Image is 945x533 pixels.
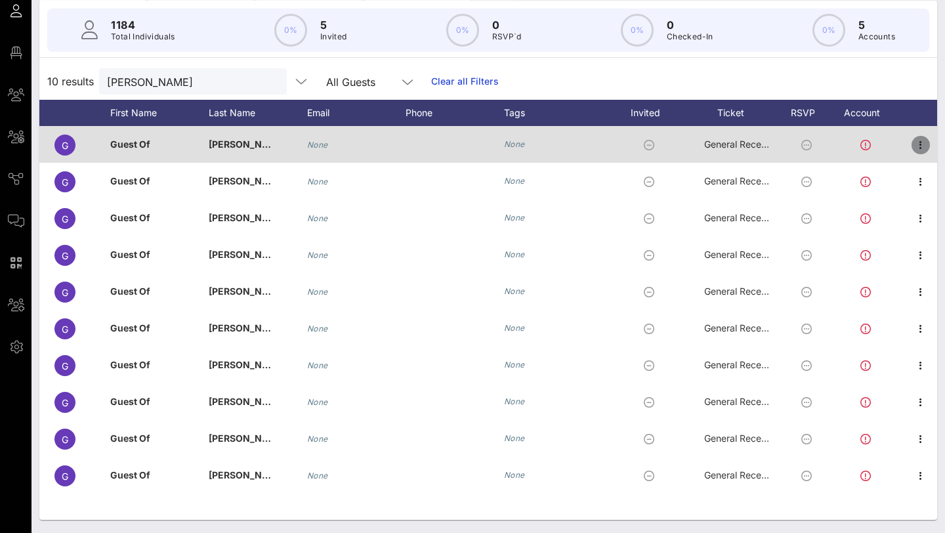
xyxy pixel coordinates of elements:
[62,140,68,151] span: G
[110,359,150,370] span: Guest Of
[832,100,904,126] div: Account
[504,396,525,406] i: None
[307,213,328,223] i: None
[667,30,713,43] p: Checked-In
[209,175,389,186] span: [PERSON_NAME] Law Organization, LLP
[110,286,150,297] span: Guest Of
[110,175,150,186] span: Guest Of
[504,100,616,126] div: Tags
[62,250,68,261] span: G
[307,471,328,480] i: None
[704,249,783,260] span: General Reception
[504,470,525,480] i: None
[504,176,525,186] i: None
[307,140,328,150] i: None
[209,249,389,260] span: [PERSON_NAME] Law Organization, LLP
[318,68,423,95] div: All Guests
[858,17,895,33] p: 5
[307,177,328,186] i: None
[616,100,688,126] div: Invited
[62,287,68,298] span: G
[209,322,389,333] span: [PERSON_NAME] Law Organization, LLP
[307,434,328,444] i: None
[307,397,328,407] i: None
[406,100,504,126] div: Phone
[492,30,522,43] p: RSVP`d
[62,360,68,372] span: G
[704,433,783,444] span: General Reception
[111,30,175,43] p: Total Individuals
[110,433,150,444] span: Guest Of
[209,212,389,223] span: [PERSON_NAME] Law Organization, LLP
[110,212,150,223] span: Guest Of
[307,250,328,260] i: None
[504,323,525,333] i: None
[307,287,328,297] i: None
[504,286,525,296] i: None
[504,249,525,259] i: None
[209,359,389,370] span: [PERSON_NAME] Law Organization, LLP
[110,139,150,150] span: Guest Of
[62,177,68,188] span: G
[320,17,347,33] p: 5
[704,212,783,223] span: General Reception
[62,324,68,335] span: G
[209,286,389,297] span: [PERSON_NAME] Law Organization, LLP
[209,396,389,407] span: [PERSON_NAME] Law Organization, LLP
[704,359,783,370] span: General Reception
[110,100,209,126] div: First Name
[111,17,175,33] p: 1184
[110,249,150,260] span: Guest Of
[209,433,389,444] span: [PERSON_NAME] Law Organization, LLP
[110,322,150,333] span: Guest Of
[326,76,375,88] div: All Guests
[504,213,525,223] i: None
[209,139,389,150] span: [PERSON_NAME] Law Organization, LLP
[62,397,68,408] span: G
[47,74,94,89] span: 10 results
[704,139,783,150] span: General Reception
[492,17,522,33] p: 0
[307,100,406,126] div: Email
[688,100,786,126] div: Ticket
[704,175,783,186] span: General Reception
[858,30,895,43] p: Accounts
[504,433,525,443] i: None
[307,360,328,370] i: None
[62,213,68,224] span: G
[431,74,499,89] a: Clear all Filters
[704,396,783,407] span: General Reception
[209,100,307,126] div: Last Name
[62,434,68,445] span: G
[704,286,783,297] span: General Reception
[209,469,389,480] span: [PERSON_NAME] Law Organization, LLP
[704,469,783,480] span: General Reception
[504,139,525,149] i: None
[320,30,347,43] p: Invited
[110,469,150,480] span: Guest Of
[62,471,68,482] span: G
[504,360,525,370] i: None
[704,322,783,333] span: General Reception
[786,100,832,126] div: RSVP
[667,17,713,33] p: 0
[307,324,328,333] i: None
[110,396,150,407] span: Guest Of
